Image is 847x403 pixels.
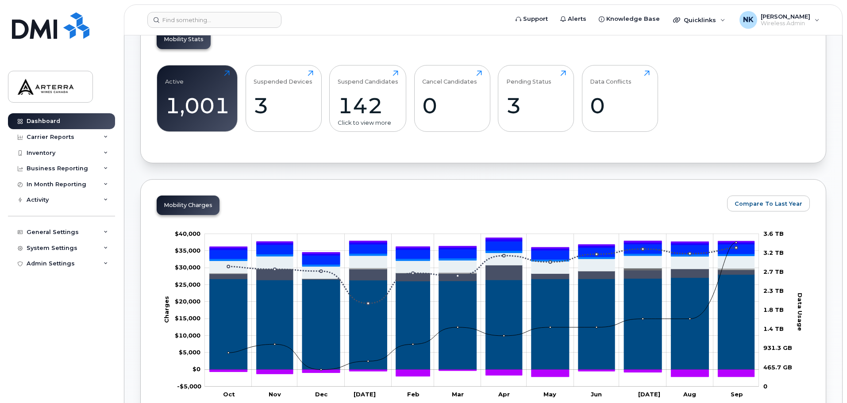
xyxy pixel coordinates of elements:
g: $0 [179,349,200,356]
a: Pending Status3 [506,70,566,127]
tspan: Nov [269,391,281,398]
tspan: $0 [192,365,200,372]
div: 0 [422,92,482,119]
span: Quicklinks [684,16,716,23]
tspan: 1.4 TB [763,325,784,332]
tspan: 2.7 TB [763,268,784,275]
span: Compare To Last Year [735,200,802,208]
tspan: 3.2 TB [763,249,784,256]
g: Roaming [210,265,755,281]
tspan: Apr [498,391,510,398]
g: $0 [175,230,200,237]
g: Features [210,253,755,279]
a: Alerts [554,10,593,28]
g: $0 [175,247,200,254]
tspan: Aug [683,391,696,398]
tspan: May [543,391,556,398]
tspan: Dec [315,391,328,398]
a: Cancel Candidates0 [422,70,482,127]
div: Cancel Candidates [422,70,477,85]
tspan: [DATE] [354,391,376,398]
g: Credits [210,370,755,377]
g: HST [210,241,755,264]
tspan: -$5,000 [177,383,201,390]
span: Knowledge Base [606,15,660,23]
div: Quicklinks [667,11,731,29]
g: $0 [177,383,201,390]
a: Suspend Candidates142Click to view more [338,70,398,127]
a: Suspended Devices3 [254,70,313,127]
span: Wireless Admin [761,20,810,27]
tspan: $35,000 [175,247,200,254]
tspan: 931.3 GB [763,345,792,352]
div: 0 [590,92,650,119]
div: Active [165,70,184,85]
g: $0 [175,281,200,288]
g: Rate Plan [210,275,755,370]
tspan: 3.6 TB [763,230,784,237]
g: $0 [175,264,200,271]
g: $0 [175,298,200,305]
g: $0 [175,315,200,322]
tspan: Jun [591,391,602,398]
tspan: $25,000 [175,281,200,288]
a: Active1,001 [165,70,230,127]
span: Support [523,15,548,23]
tspan: $15,000 [175,315,200,322]
tspan: Oct [223,391,235,398]
span: Alerts [568,15,586,23]
div: Data Conflicts [590,70,631,85]
div: Pending Status [506,70,551,85]
span: NK [743,15,754,25]
g: $0 [175,332,200,339]
div: 1,001 [165,92,230,119]
a: Support [509,10,554,28]
button: Compare To Last Year [727,196,810,211]
div: Neil Kirk [733,11,826,29]
tspan: Feb [407,391,420,398]
tspan: $20,000 [175,298,200,305]
tspan: $5,000 [179,349,200,356]
tspan: 465.7 GB [763,364,792,371]
input: Find something... [147,12,281,28]
a: Data Conflicts0 [590,70,650,127]
tspan: Sep [731,391,743,398]
tspan: Data Usage [797,293,804,331]
tspan: Mar [452,391,464,398]
tspan: [DATE] [638,391,660,398]
tspan: 1.8 TB [763,306,784,313]
div: 3 [506,92,566,119]
div: Suspended Devices [254,70,312,85]
div: 142 [338,92,398,119]
tspan: 0 [763,383,767,390]
div: Click to view more [338,119,398,127]
tspan: $40,000 [175,230,200,237]
tspan: Charges [163,296,170,323]
a: Knowledge Base [593,10,666,28]
tspan: 2.3 TB [763,287,784,294]
div: 3 [254,92,313,119]
tspan: $10,000 [175,332,200,339]
span: [PERSON_NAME] [761,13,810,20]
div: Suspend Candidates [338,70,398,85]
tspan: $30,000 [175,264,200,271]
